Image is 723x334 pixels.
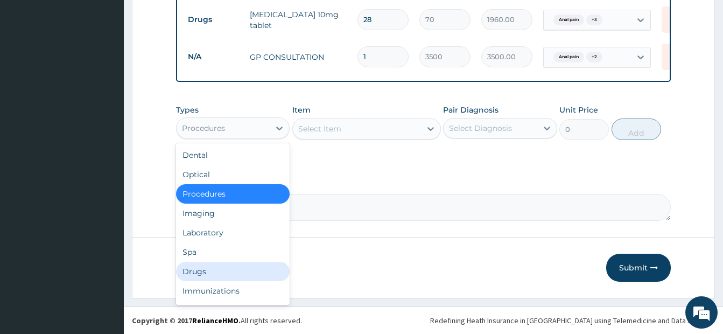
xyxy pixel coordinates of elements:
[612,119,661,140] button: Add
[443,105,499,115] label: Pair Diagnosis
[449,123,512,134] div: Select Diagnosis
[5,221,205,259] textarea: Type your message and hit 'Enter'
[182,123,225,134] div: Procedures
[244,4,352,36] td: [MEDICAL_DATA] 10mg tablet
[182,47,244,67] td: N/A
[62,99,149,208] span: We're online!
[553,52,584,62] span: Anal pain
[553,15,584,25] span: Anal pain
[176,281,290,301] div: Immunizations
[430,315,715,326] div: Redefining Heath Insurance in [GEOGRAPHIC_DATA] using Telemedicine and Data Science!
[298,123,341,134] div: Select Item
[176,184,290,204] div: Procedures
[20,54,44,81] img: d_794563401_company_1708531726252_794563401
[177,5,202,31] div: Minimize live chat window
[176,301,290,320] div: Others
[192,316,238,325] a: RelianceHMO
[176,242,290,262] div: Spa
[176,262,290,281] div: Drugs
[176,106,199,115] label: Types
[124,307,723,334] footer: All rights reserved.
[292,105,311,115] label: Item
[606,254,671,282] button: Submit
[182,10,244,30] td: Drugs
[176,179,671,188] label: Comment
[586,15,602,25] span: + 3
[244,46,352,68] td: GP CONSULTATION
[176,223,290,242] div: Laboratory
[586,52,602,62] span: + 2
[176,165,290,184] div: Optical
[132,316,241,325] strong: Copyright © 2017 .
[559,105,598,115] label: Unit Price
[176,145,290,165] div: Dental
[56,60,181,74] div: Chat with us now
[176,204,290,223] div: Imaging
